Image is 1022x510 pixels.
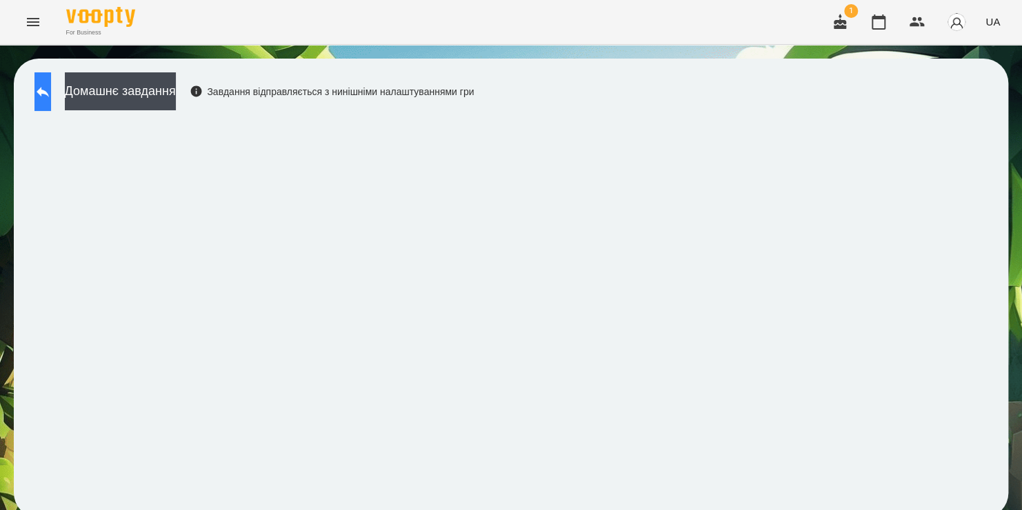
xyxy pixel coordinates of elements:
div: Завдання відправляється з нинішніми налаштуваннями гри [190,85,474,99]
img: avatar_s.png [947,12,966,32]
span: 1 [844,4,858,18]
button: Menu [17,6,50,39]
span: UA [985,14,1000,29]
img: Voopty Logo [66,7,135,27]
span: For Business [66,28,135,37]
button: UA [980,9,1005,34]
button: Домашнє завдання [65,72,176,110]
